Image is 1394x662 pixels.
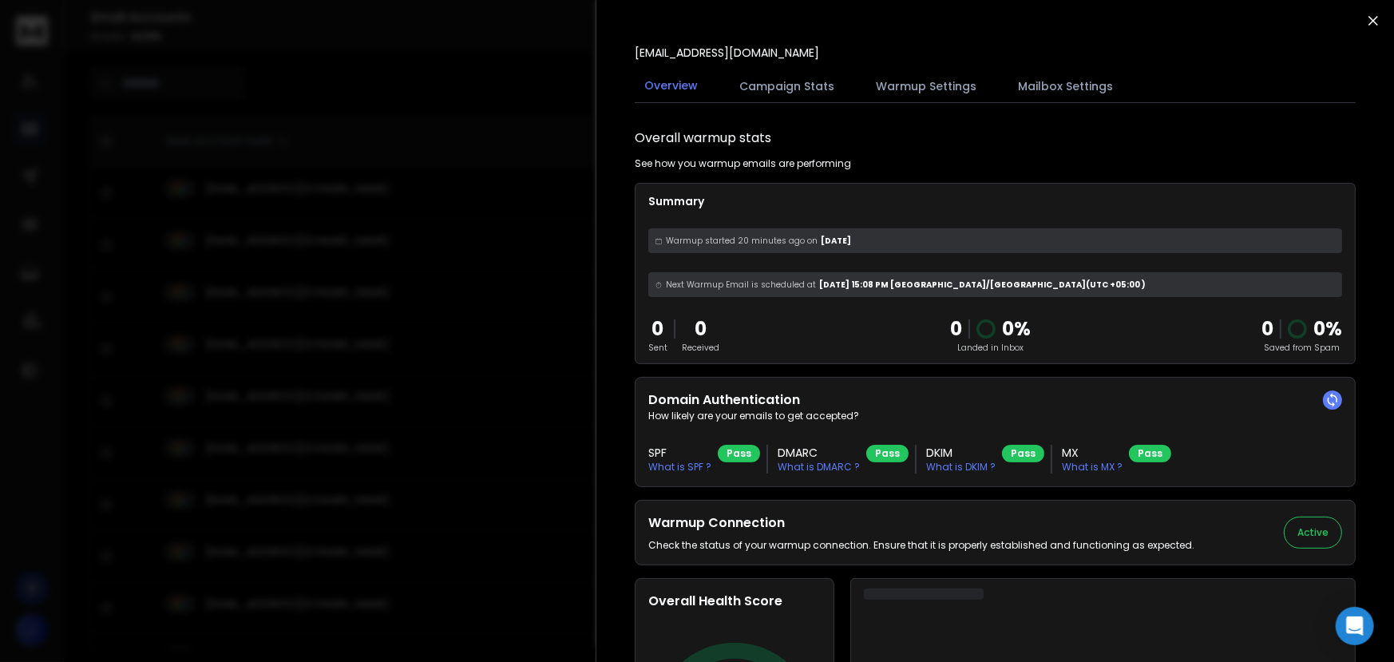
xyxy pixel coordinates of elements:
p: What is SPF ? [648,461,711,474]
div: [DATE] 15:08 PM [GEOGRAPHIC_DATA]/[GEOGRAPHIC_DATA] (UTC +05:00 ) [648,272,1342,297]
span: Next Warmup Email is scheduled at [666,279,816,291]
p: 0 % [1002,316,1031,342]
h2: Overall Health Score [648,592,821,611]
p: [EMAIL_ADDRESS][DOMAIN_NAME] [635,45,819,61]
div: Pass [866,445,909,462]
span: Warmup started 20 minutes ago on [666,235,818,247]
p: Check the status of your warmup connection. Ensure that it is properly established and functionin... [648,539,1194,552]
div: [DATE] [648,228,1342,253]
div: Open Intercom Messenger [1336,607,1374,645]
h3: DKIM [926,445,996,461]
p: Summary [648,193,1342,209]
p: Landed in Inbox [950,342,1031,354]
p: 0 % [1313,316,1342,342]
h2: Domain Authentication [648,390,1342,410]
button: Campaign Stats [730,69,844,104]
h3: DMARC [778,445,860,461]
div: Pass [718,445,760,462]
p: How likely are your emails to get accepted? [648,410,1342,422]
p: 0 [648,316,667,342]
h1: Overall warmup stats [635,129,771,148]
p: Received [682,342,719,354]
div: Pass [1002,445,1044,462]
button: Overview [635,68,707,105]
p: What is DMARC ? [778,461,860,474]
h3: MX [1062,445,1123,461]
p: 0 [950,316,962,342]
strong: 0 [1261,315,1273,342]
button: Mailbox Settings [1008,69,1123,104]
p: 0 [682,316,719,342]
h3: SPF [648,445,711,461]
p: What is MX ? [1062,461,1123,474]
p: Sent [648,342,667,354]
h2: Warmup Connection [648,513,1194,533]
p: Saved from Spam [1261,342,1342,354]
button: Warmup Settings [866,69,986,104]
div: Pass [1129,445,1171,462]
p: What is DKIM ? [926,461,996,474]
p: See how you warmup emails are performing [635,157,851,170]
button: Active [1284,517,1342,549]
